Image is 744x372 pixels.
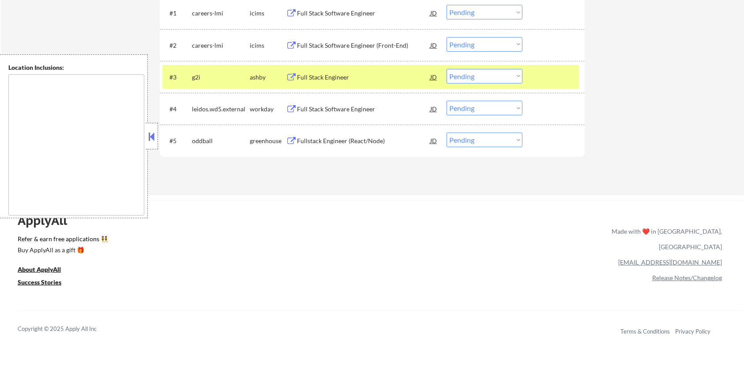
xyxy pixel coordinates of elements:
[192,9,250,18] div: careers-lmi
[169,137,185,145] div: #5
[192,105,250,114] div: leidos.wd5.external
[169,73,185,82] div: #3
[250,137,286,145] div: greenhouse
[429,37,438,53] div: JD
[608,224,722,254] div: Made with ❤️ in [GEOGRAPHIC_DATA], [GEOGRAPHIC_DATA]
[169,9,185,18] div: #1
[297,105,430,114] div: Full Stack Software Engineer
[18,213,77,228] div: ApplyAll
[192,73,250,82] div: g2i
[250,41,286,50] div: icims
[297,137,430,145] div: Fullstack Engineer (React/Node)
[192,41,250,50] div: careers-lmi
[429,5,438,21] div: JD
[169,105,185,114] div: #4
[675,328,710,335] a: Privacy Policy
[620,328,670,335] a: Terms & Conditions
[429,101,438,117] div: JD
[18,325,119,334] div: Copyright © 2025 Apply All Inc
[18,277,73,288] a: Success Stories
[18,266,61,273] u: About ApplyAll
[18,236,427,245] a: Refer & earn free applications 👯‍♀️
[250,9,286,18] div: icims
[250,105,286,114] div: workday
[169,41,185,50] div: #2
[18,278,61,286] u: Success Stories
[652,274,722,281] a: Release Notes/Changelog
[429,133,438,148] div: JD
[250,73,286,82] div: ashby
[18,245,106,256] a: Buy ApplyAll as a gift 🎁
[297,9,430,18] div: Full Stack Software Engineer
[18,247,106,253] div: Buy ApplyAll as a gift 🎁
[297,41,430,50] div: Full Stack Software Engineer (Front-End)
[429,69,438,85] div: JD
[8,63,144,72] div: Location Inclusions:
[618,258,722,266] a: [EMAIL_ADDRESS][DOMAIN_NAME]
[297,73,430,82] div: Full Stack Engineer
[192,137,250,145] div: oddball
[18,265,73,276] a: About ApplyAll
